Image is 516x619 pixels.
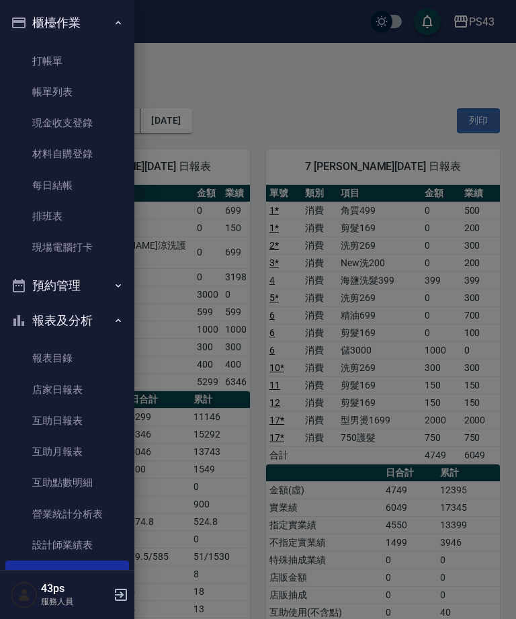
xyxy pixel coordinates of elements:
a: 互助月報表 [5,436,129,467]
a: 帳單列表 [5,77,129,108]
a: 設計師業績表 [5,530,129,561]
a: 店家日報表 [5,374,129,405]
a: 打帳單 [5,46,129,77]
p: 服務人員 [41,595,110,608]
a: 營業統計分析表 [5,499,129,530]
a: 每日結帳 [5,170,129,201]
a: 材料自購登錄 [5,138,129,169]
button: 櫃檯作業 [5,5,129,40]
button: 報表及分析 [5,303,129,338]
a: 現金收支登錄 [5,108,129,138]
img: Person [11,581,38,608]
a: 報表目錄 [5,343,129,374]
button: 預約管理 [5,268,129,303]
a: 互助日報表 [5,405,129,436]
h5: 43ps [41,582,110,595]
a: 互助點數明細 [5,467,129,498]
a: 現場電腦打卡 [5,232,129,263]
a: 排班表 [5,201,129,232]
a: 設計師日報表 [5,561,129,591]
